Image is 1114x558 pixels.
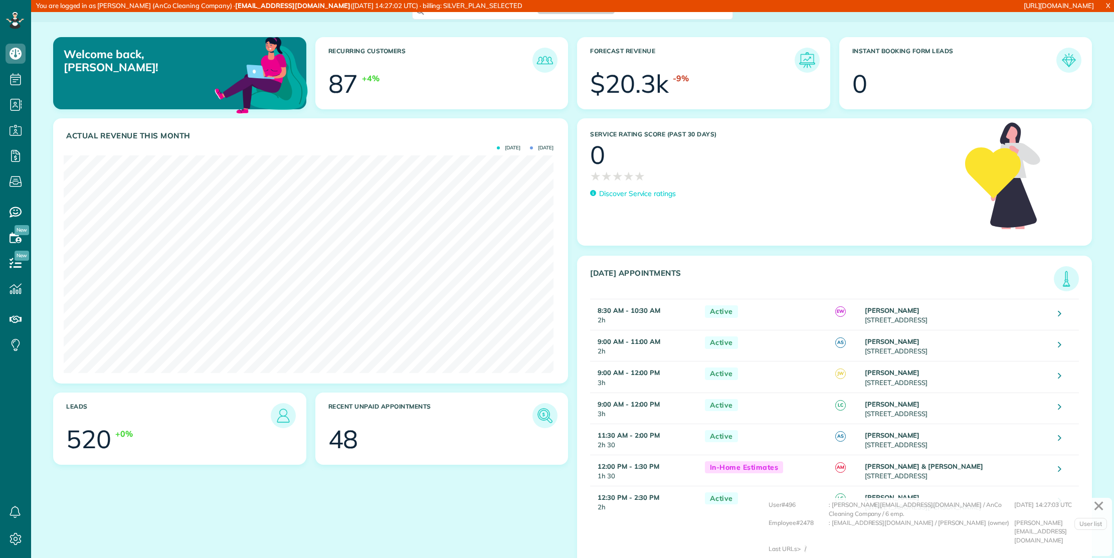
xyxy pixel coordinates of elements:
span: JW [835,368,846,379]
td: [STREET_ADDRESS][PERSON_NAME] [862,486,1051,517]
h3: Recurring Customers [328,48,533,73]
img: icon_unpaid_appointments-47b8ce3997adf2238b356f14209ab4cced10bd1f174958f3ca8f1d0dd7fffeee.png [535,406,555,426]
span: ★ [590,167,601,185]
span: EW [835,306,846,317]
span: Active [705,492,738,505]
a: Discover Service ratings [590,189,676,199]
div: 0 [590,142,605,167]
strong: 9:00 AM - 11:00 AM [598,337,660,345]
strong: [PERSON_NAME] & [PERSON_NAME] [865,462,983,470]
div: 520 [66,427,111,452]
div: User#496 [769,500,829,518]
span: Active [705,305,738,318]
div: -9% [673,73,689,84]
td: 2h [590,486,700,517]
td: 3h [590,393,700,424]
td: [STREET_ADDRESS] [862,330,1051,361]
div: +4% [362,73,380,84]
strong: 11:30 AM - 2:00 PM [598,431,660,439]
div: Last URLs [769,544,797,553]
td: [STREET_ADDRESS] [862,424,1051,455]
img: icon_form_leads-04211a6a04a5b2264e4ee56bc0799ec3eb69b7e499cbb523a139df1d13a81ae0.png [1059,50,1079,70]
div: 0 [852,71,867,96]
span: LC [835,493,846,504]
strong: 12:30 PM - 2:30 PM [598,493,659,501]
a: [URL][DOMAIN_NAME] [1024,2,1094,10]
h3: Forecast Revenue [590,48,795,73]
div: [PERSON_NAME][EMAIL_ADDRESS][DOMAIN_NAME] [1014,518,1104,545]
span: ★ [623,167,634,185]
td: 2h [590,330,700,361]
span: ★ [634,167,645,185]
strong: [PERSON_NAME] [865,493,920,501]
span: ★ [612,167,623,185]
h3: Instant Booking Form Leads [852,48,1057,73]
div: : [EMAIL_ADDRESS][DOMAIN_NAME] / [PERSON_NAME] (owner) [829,518,1014,545]
span: Active [705,336,738,349]
td: 3h [590,361,700,393]
img: dashboard_welcome-42a62b7d889689a78055ac9021e634bf52bae3f8056760290aed330b23ab8690.png [213,26,310,123]
span: AS [835,337,846,348]
span: New [15,225,29,235]
td: 1h 30 [590,455,700,486]
strong: [EMAIL_ADDRESS][DOMAIN_NAME] [235,2,350,10]
h3: [DATE] Appointments [590,269,1054,291]
img: icon_recurring_customers-cf858462ba22bcd05b5a5880d41d6543d210077de5bb9ebc9590e49fd87d84ed.png [535,50,555,70]
strong: [PERSON_NAME] [865,368,920,377]
strong: 12:00 PM - 1:30 PM [598,462,659,470]
img: icon_todays_appointments-901f7ab196bb0bea1936b74009e4eb5ffbc2d2711fa7634e0d609ed5ef32b18b.png [1056,269,1076,289]
div: $20.3k [590,71,669,96]
h3: Actual Revenue this month [66,131,558,140]
td: [STREET_ADDRESS] [862,299,1051,330]
a: ✕ [1088,494,1109,518]
strong: [PERSON_NAME] [865,337,920,345]
td: [STREET_ADDRESS] [862,393,1051,424]
p: Discover Service ratings [599,189,676,199]
p: Welcome back, [PERSON_NAME]! [64,48,226,74]
img: icon_leads-1bed01f49abd5b7fead27621c3d59655bb73ed531f8eeb49469d10e621d6b896.png [273,406,293,426]
strong: [PERSON_NAME] [865,431,920,439]
span: [DATE] [497,145,520,150]
h3: Leads [66,403,271,428]
h3: Service Rating score (past 30 days) [590,131,955,138]
strong: [PERSON_NAME] [865,400,920,408]
span: New [15,251,29,261]
span: ★ [601,167,612,185]
div: +0% [115,428,133,440]
strong: 8:30 AM - 10:30 AM [598,306,660,314]
td: [STREET_ADDRESS] [862,455,1051,486]
div: 87 [328,71,358,96]
span: Active [705,430,738,443]
span: Active [705,367,738,380]
span: In-Home Estimates [705,461,784,474]
span: AS [835,431,846,442]
strong: [PERSON_NAME] [865,306,920,314]
a: User list [1074,518,1107,530]
span: Active [705,399,738,412]
span: LC [835,400,846,411]
div: 48 [328,427,358,452]
div: : [PERSON_NAME][EMAIL_ADDRESS][DOMAIN_NAME] / AnCo Cleaning Company / 6 emp. [829,500,1014,518]
div: Employee#2478 [769,518,829,545]
strong: 9:00 AM - 12:00 PM [598,400,660,408]
div: [DATE] 14:27:03 UTC [1014,500,1104,518]
img: icon_forecast_revenue-8c13a41c7ed35a8dcfafea3cbb826a0462acb37728057bba2d056411b612bbbe.png [797,50,817,70]
span: [DATE] [530,145,553,150]
h3: Recent unpaid appointments [328,403,533,428]
td: 2h 30 [590,424,700,455]
td: [STREET_ADDRESS] [862,361,1051,393]
td: 2h [590,299,700,330]
strong: 9:00 AM - 12:00 PM [598,368,660,377]
span: / [805,545,806,552]
div: > [797,544,810,553]
span: AM [835,462,846,473]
